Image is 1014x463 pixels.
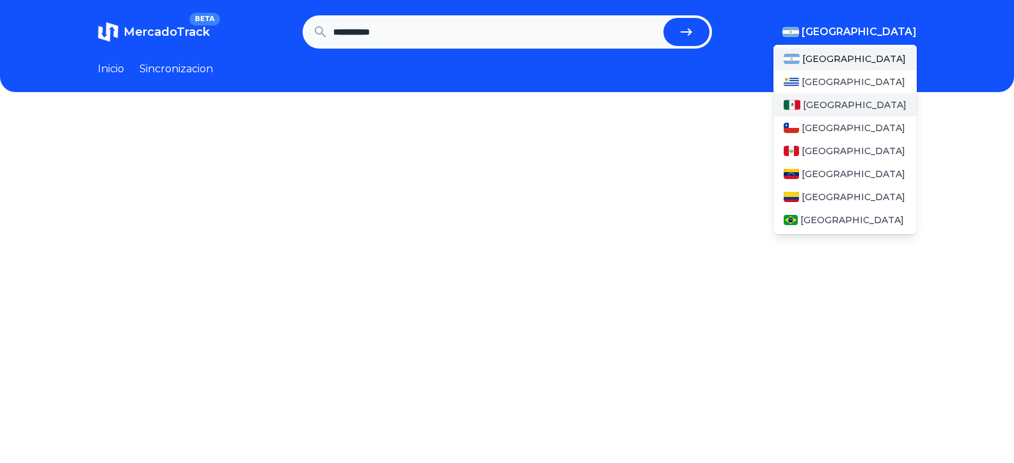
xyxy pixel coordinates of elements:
a: Colombia[GEOGRAPHIC_DATA] [773,185,917,208]
span: [GEOGRAPHIC_DATA] [802,168,905,180]
span: [GEOGRAPHIC_DATA] [800,214,904,226]
img: Argentina [782,27,799,37]
span: [GEOGRAPHIC_DATA] [802,191,905,203]
a: Mexico[GEOGRAPHIC_DATA] [773,93,917,116]
span: MercadoTrack [123,25,210,39]
a: Uruguay[GEOGRAPHIC_DATA] [773,70,917,93]
img: Brasil [784,215,798,225]
span: [GEOGRAPHIC_DATA] [802,145,905,157]
a: Chile[GEOGRAPHIC_DATA] [773,116,917,139]
a: MercadoTrackBETA [98,22,210,42]
a: Inicio [98,61,124,77]
img: Argentina [784,54,800,64]
button: [GEOGRAPHIC_DATA] [782,24,917,40]
a: Peru[GEOGRAPHIC_DATA] [773,139,917,162]
img: Mexico [784,100,800,110]
img: Colombia [784,192,799,202]
a: Brasil[GEOGRAPHIC_DATA] [773,208,917,231]
a: Argentina[GEOGRAPHIC_DATA] [773,47,917,70]
img: Uruguay [784,77,799,87]
span: [GEOGRAPHIC_DATA] [802,122,905,134]
img: Peru [784,146,799,156]
span: [GEOGRAPHIC_DATA] [802,24,917,40]
span: [GEOGRAPHIC_DATA] [802,52,906,65]
img: Chile [784,123,799,133]
img: Venezuela [784,169,799,179]
span: BETA [189,13,219,26]
img: MercadoTrack [98,22,118,42]
span: [GEOGRAPHIC_DATA] [803,98,907,111]
a: Sincronizacion [139,61,213,77]
a: Venezuela[GEOGRAPHIC_DATA] [773,162,917,185]
span: [GEOGRAPHIC_DATA] [802,75,905,88]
